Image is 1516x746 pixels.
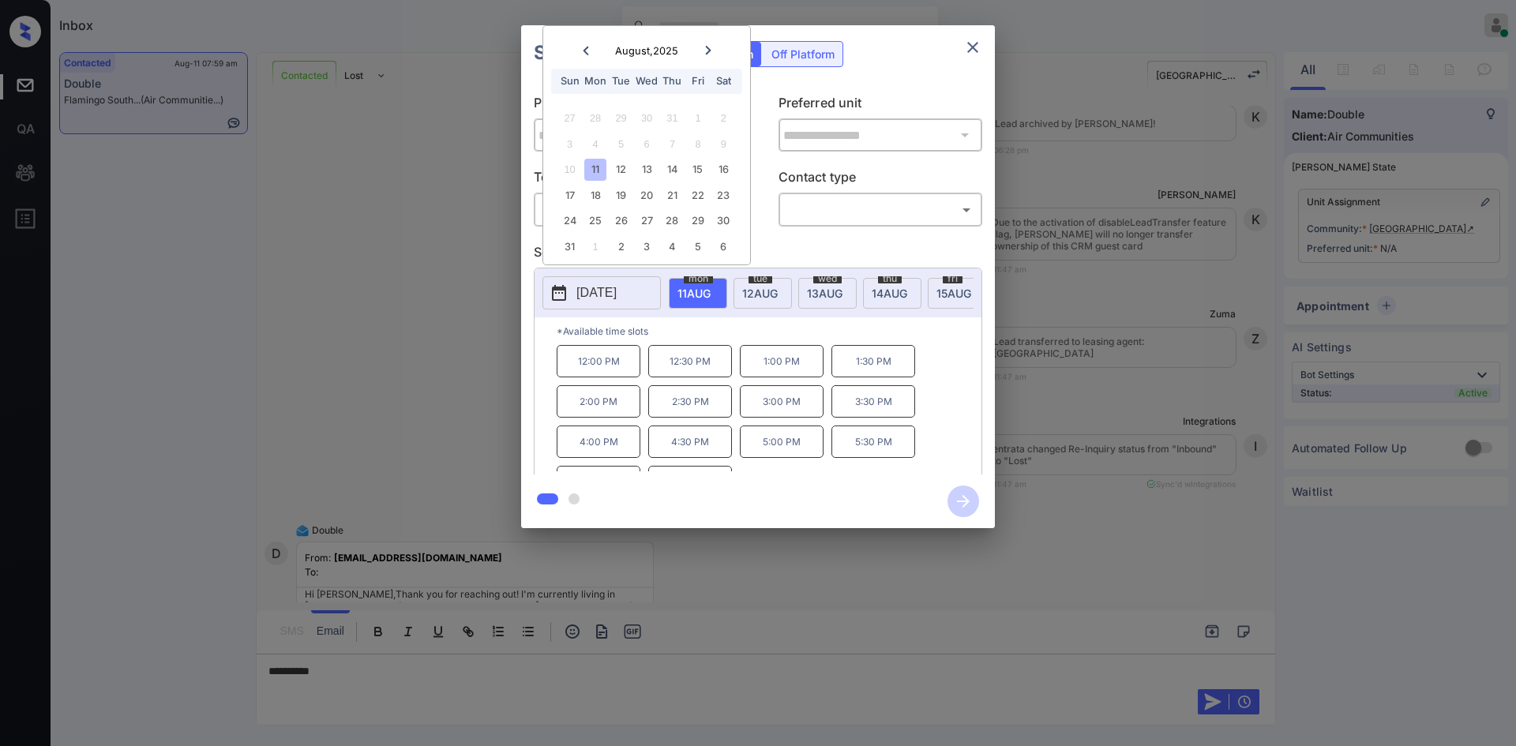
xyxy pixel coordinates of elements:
[831,425,915,458] p: 5:30 PM
[648,385,732,418] p: 2:30 PM
[662,133,683,155] div: Not available Thursday, August 7th, 2025
[636,133,657,155] div: Not available Wednesday, August 6th, 2025
[557,317,981,345] p: *Available time slots
[713,70,734,92] div: Sat
[687,159,708,180] div: Choose Friday, August 15th, 2025
[648,466,732,498] p: 6:30 PM
[636,159,657,180] div: Choose Wednesday, August 13th, 2025
[662,159,683,180] div: Choose Thursday, August 14th, 2025
[559,159,580,180] div: Not available Sunday, August 10th, 2025
[687,185,708,206] div: Choose Friday, August 22nd, 2025
[557,466,640,498] p: 6:00 PM
[559,185,580,206] div: Choose Sunday, August 17th, 2025
[636,70,657,92] div: Wed
[636,185,657,206] div: Choose Wednesday, August 20th, 2025
[557,385,640,418] p: 2:00 PM
[534,242,982,268] p: Select slot
[734,278,792,309] div: date-select
[610,236,632,257] div: Choose Tuesday, September 2nd, 2025
[713,185,734,206] div: Choose Saturday, August 23rd, 2025
[749,274,772,283] span: tue
[636,210,657,231] div: Choose Wednesday, August 27th, 2025
[713,210,734,231] div: Choose Saturday, August 30th, 2025
[648,425,732,458] p: 4:30 PM
[687,210,708,231] div: Choose Friday, August 29th, 2025
[943,274,963,283] span: fri
[584,133,606,155] div: Not available Monday, August 4th, 2025
[557,425,640,458] p: 4:00 PM
[713,159,734,180] div: Choose Saturday, August 16th, 2025
[548,106,745,260] div: month 2025-08
[559,70,580,92] div: Sun
[831,385,915,418] p: 3:30 PM
[662,210,683,231] div: Choose Thursday, August 28th, 2025
[662,236,683,257] div: Choose Thursday, September 4th, 2025
[742,287,778,300] span: 12 AUG
[878,274,902,283] span: thu
[521,25,682,81] h2: Schedule Tour
[764,42,842,66] div: Off Platform
[713,107,734,129] div: Not available Saturday, August 2nd, 2025
[662,185,683,206] div: Choose Thursday, August 21st, 2025
[813,274,842,283] span: wed
[576,283,617,302] p: [DATE]
[534,167,738,193] p: Tour type
[662,107,683,129] div: Not available Thursday, July 31st, 2025
[740,345,824,377] p: 1:00 PM
[648,345,732,377] p: 12:30 PM
[559,210,580,231] div: Choose Sunday, August 24th, 2025
[584,159,606,180] div: Choose Monday, August 11th, 2025
[684,274,713,283] span: mon
[538,197,734,223] div: In Person
[584,236,606,257] div: Not available Monday, September 1st, 2025
[534,93,738,118] p: Preferred community
[557,345,640,377] p: 12:00 PM
[687,70,708,92] div: Fri
[713,236,734,257] div: Choose Saturday, September 6th, 2025
[584,210,606,231] div: Choose Monday, August 25th, 2025
[807,287,842,300] span: 13 AUG
[798,278,857,309] div: date-select
[713,133,734,155] div: Not available Saturday, August 9th, 2025
[636,236,657,257] div: Choose Wednesday, September 3rd, 2025
[687,107,708,129] div: Not available Friday, August 1st, 2025
[559,107,580,129] div: Not available Sunday, July 27th, 2025
[559,133,580,155] div: Not available Sunday, August 3rd, 2025
[687,236,708,257] div: Choose Friday, September 5th, 2025
[936,287,971,300] span: 15 AUG
[740,425,824,458] p: 5:00 PM
[584,107,606,129] div: Not available Monday, July 28th, 2025
[863,278,921,309] div: date-select
[610,159,632,180] div: Choose Tuesday, August 12th, 2025
[831,345,915,377] p: 1:30 PM
[957,32,989,63] button: close
[687,133,708,155] div: Not available Friday, August 8th, 2025
[662,70,683,92] div: Thu
[740,385,824,418] p: 3:00 PM
[636,107,657,129] div: Not available Wednesday, July 30th, 2025
[779,167,983,193] p: Contact type
[559,236,580,257] div: Choose Sunday, August 31st, 2025
[872,287,907,300] span: 14 AUG
[610,210,632,231] div: Choose Tuesday, August 26th, 2025
[610,107,632,129] div: Not available Tuesday, July 29th, 2025
[584,70,606,92] div: Mon
[542,276,661,309] button: [DATE]
[610,70,632,92] div: Tue
[610,185,632,206] div: Choose Tuesday, August 19th, 2025
[677,287,711,300] span: 11 AUG
[779,93,983,118] p: Preferred unit
[610,133,632,155] div: Not available Tuesday, August 5th, 2025
[928,278,986,309] div: date-select
[584,185,606,206] div: Choose Monday, August 18th, 2025
[669,278,727,309] div: date-select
